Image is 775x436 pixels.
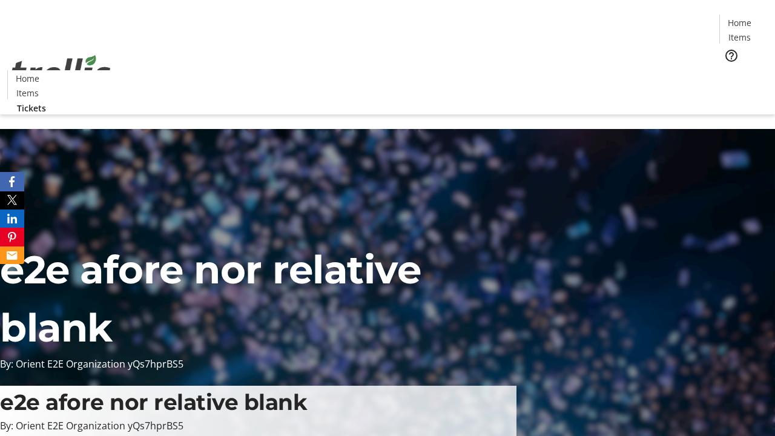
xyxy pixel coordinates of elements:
a: Items [720,31,759,44]
span: Home [728,16,751,29]
a: Items [8,87,47,99]
a: Home [720,16,759,29]
a: Tickets [7,102,56,114]
span: Home [16,72,39,85]
span: Tickets [17,102,46,114]
button: Help [719,44,744,68]
img: Orient E2E Organization yQs7hprBS5's Logo [7,42,115,102]
span: Tickets [729,70,758,83]
a: Home [8,72,47,85]
a: Tickets [719,70,768,83]
span: Items [728,31,751,44]
span: Items [16,87,39,99]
